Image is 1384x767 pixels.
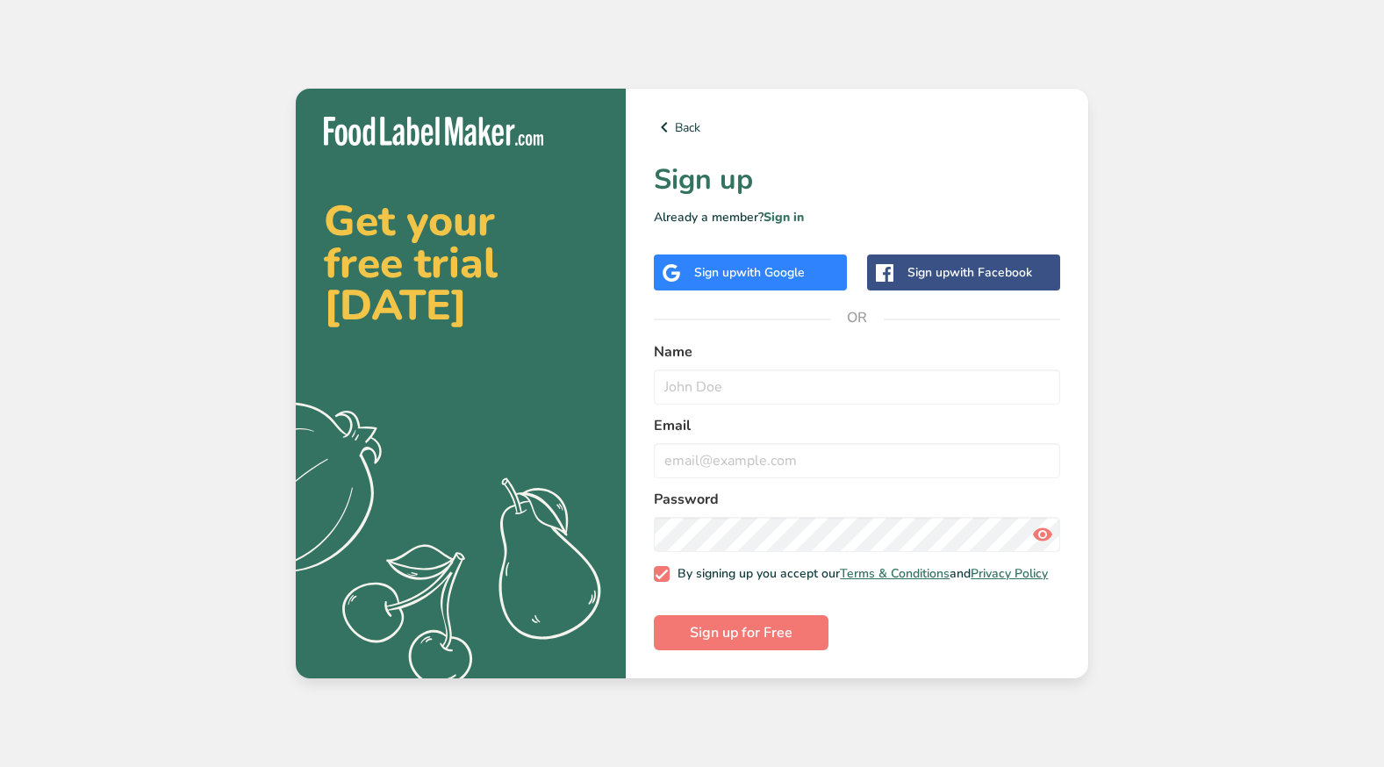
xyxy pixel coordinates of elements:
img: Food Label Maker [324,117,543,146]
a: Terms & Conditions [840,565,950,582]
input: John Doe [654,369,1060,405]
a: Privacy Policy [971,565,1048,582]
div: Sign up [907,263,1032,282]
h1: Sign up [654,159,1060,201]
button: Sign up for Free [654,615,828,650]
span: with Facebook [950,264,1032,281]
div: Sign up [694,263,805,282]
span: with Google [736,264,805,281]
label: Email [654,415,1060,436]
a: Sign in [764,209,804,226]
h2: Get your free trial [DATE] [324,200,598,326]
label: Name [654,341,1060,362]
p: Already a member? [654,208,1060,226]
label: Password [654,489,1060,510]
a: Back [654,117,1060,138]
span: OR [831,291,884,344]
span: Sign up for Free [690,622,792,643]
span: By signing up you accept our and [670,566,1049,582]
input: email@example.com [654,443,1060,478]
